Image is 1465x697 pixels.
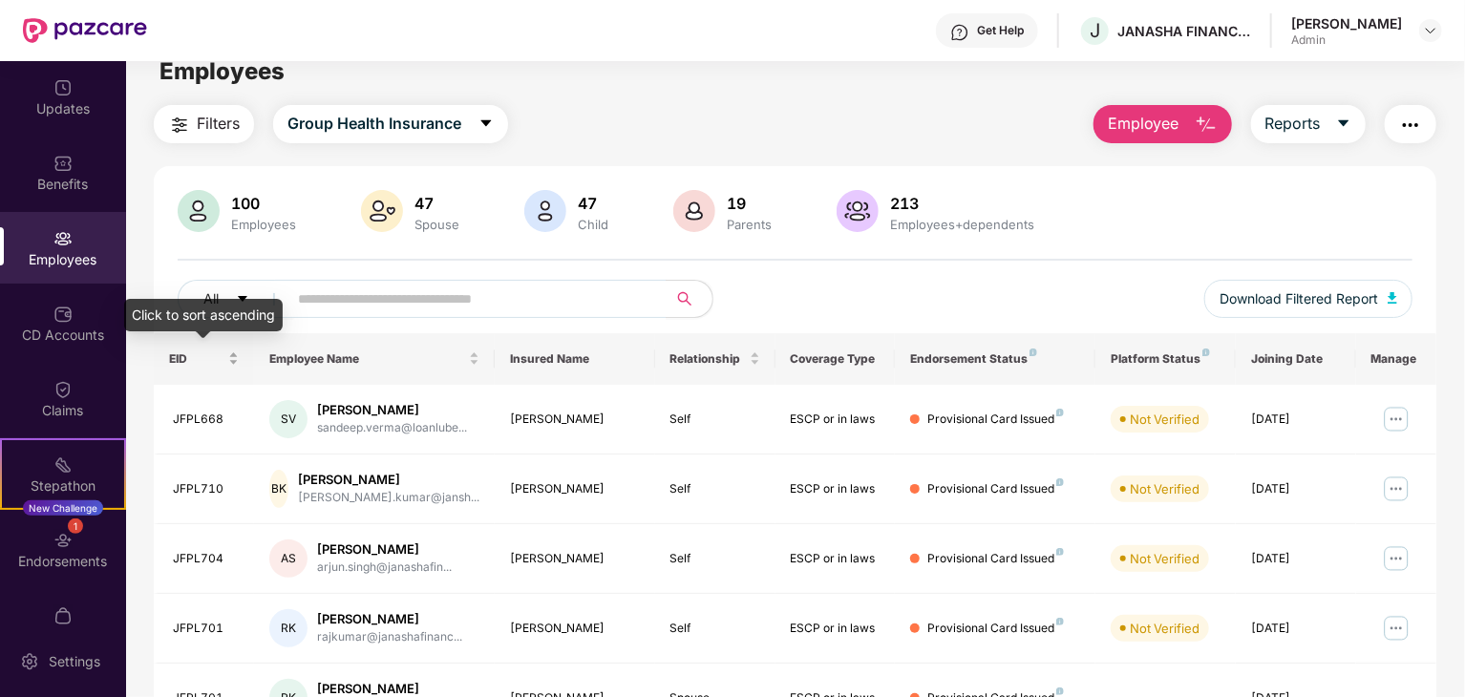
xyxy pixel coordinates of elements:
[317,419,467,437] div: sandeep.verma@loanlube...
[670,411,760,429] div: Self
[269,470,288,508] div: BK
[1130,410,1200,429] div: Not Verified
[154,333,254,385] th: EID
[227,217,300,232] div: Employees
[524,190,566,232] img: svg+xml;base64,PHN2ZyB4bWxucz0iaHR0cDovL3d3dy53My5vcmcvMjAwMC9zdmciIHhtbG5zOnhsaW5rPSJodHRwOi8vd3...
[791,620,881,638] div: ESCP or in laws
[411,194,463,213] div: 47
[1251,550,1341,568] div: [DATE]
[287,112,461,136] span: Group Health Insurance
[670,550,760,568] div: Self
[837,190,879,232] img: svg+xml;base64,PHN2ZyB4bWxucz0iaHR0cDovL3d3dy53My5vcmcvMjAwMC9zdmciIHhtbG5zOnhsaW5rPSJodHRwOi8vd3...
[178,190,220,232] img: svg+xml;base64,PHN2ZyB4bWxucz0iaHR0cDovL3d3dy53My5vcmcvMjAwMC9zdmciIHhtbG5zOnhsaW5rPSJodHRwOi8vd3...
[1056,548,1064,556] img: svg+xml;base64,PHN2ZyB4bWxucz0iaHR0cDovL3d3dy53My5vcmcvMjAwMC9zdmciIHdpZHRoPSI4IiBoZWlnaHQ9IjgiIH...
[53,455,73,475] img: svg+xml;base64,PHN2ZyB4bWxucz0iaHR0cDovL3d3dy53My5vcmcvMjAwMC9zdmciIHdpZHRoPSIyMSIgaGVpZ2h0PSIyMC...
[53,154,73,173] img: svg+xml;base64,PHN2ZyBpZD0iQmVuZWZpdHMiIHhtbG5zPSJodHRwOi8vd3d3LnczLm9yZy8yMDAwL3N2ZyIgd2lkdGg9Ij...
[53,78,73,97] img: svg+xml;base64,PHN2ZyBpZD0iVXBkYXRlZCIgeG1sbnM9Imh0dHA6Ly93d3cudzMub3JnLzIwMDAvc3ZnIiB3aWR0aD0iMj...
[154,105,254,143] button: Filters
[269,609,308,647] div: RK
[670,620,760,638] div: Self
[298,489,479,507] div: [PERSON_NAME].kumar@jansh...
[1336,116,1351,133] span: caret-down
[910,351,1080,367] div: Endorsement Status
[1356,333,1436,385] th: Manage
[1381,474,1412,504] img: manageButton
[670,351,746,367] span: Relationship
[203,288,219,309] span: All
[666,280,713,318] button: search
[23,18,147,43] img: New Pazcare Logo
[173,550,239,568] div: JFPL704
[53,305,73,324] img: svg+xml;base64,PHN2ZyBpZD0iQ0RfQWNjb3VudHMiIGRhdGEtbmFtZT0iQ0QgQWNjb3VudHMiIHhtbG5zPSJodHRwOi8vd3...
[1117,22,1251,40] div: JANASHA FINANCE PRIVATE LIMITED
[1388,292,1397,304] img: svg+xml;base64,PHN2ZyB4bWxucz0iaHR0cDovL3d3dy53My5vcmcvMjAwMC9zdmciIHhtbG5zOnhsaW5rPSJodHRwOi8vd3...
[1030,348,1037,356] img: svg+xml;base64,PHN2ZyB4bWxucz0iaHR0cDovL3d3dy53My5vcmcvMjAwMC9zdmciIHdpZHRoPSI4IiBoZWlnaHQ9IjgiIH...
[775,333,896,385] th: Coverage Type
[317,401,467,419] div: [PERSON_NAME]
[269,351,465,367] span: Employee Name
[1056,409,1064,416] img: svg+xml;base64,PHN2ZyB4bWxucz0iaHR0cDovL3d3dy53My5vcmcvMjAwMC9zdmciIHdpZHRoPSI4IiBoZWlnaHQ9IjgiIH...
[317,559,452,577] div: arjun.singh@janashafin...
[478,116,494,133] span: caret-down
[1204,280,1412,318] button: Download Filtered Report
[1130,479,1200,498] div: Not Verified
[173,411,239,429] div: JFPL668
[655,333,775,385] th: Relationship
[510,620,640,638] div: [PERSON_NAME]
[1130,549,1200,568] div: Not Verified
[1056,618,1064,625] img: svg+xml;base64,PHN2ZyB4bWxucz0iaHR0cDovL3d3dy53My5vcmcvMjAwMC9zdmciIHdpZHRoPSI4IiBoZWlnaHQ9IjgiIH...
[273,105,508,143] button: Group Health Insurancecaret-down
[1195,114,1218,137] img: svg+xml;base64,PHN2ZyB4bWxucz0iaHR0cDovL3d3dy53My5vcmcvMjAwMC9zdmciIHhtbG5zOnhsaW5rPSJodHRwOi8vd3...
[197,112,240,136] span: Filters
[510,411,640,429] div: [PERSON_NAME]
[53,606,73,625] img: svg+xml;base64,PHN2ZyBpZD0iTXlfT3JkZXJzIiBkYXRhLW5hbWU9Ik15IE9yZGVycyIgeG1sbnM9Imh0dHA6Ly93d3cudz...
[791,550,881,568] div: ESCP or in laws
[159,57,285,85] span: Employees
[574,217,612,232] div: Child
[574,194,612,213] div: 47
[1130,619,1200,638] div: Not Verified
[1220,288,1378,309] span: Download Filtered Report
[1381,404,1412,434] img: manageButton
[53,380,73,399] img: svg+xml;base64,PHN2ZyBpZD0iQ2xhaW0iIHhtbG5zPSJodHRwOi8vd3d3LnczLm9yZy8yMDAwL3N2ZyIgd2lkdGg9IjIwIi...
[269,400,308,438] div: SV
[1251,620,1341,638] div: [DATE]
[236,292,249,307] span: caret-down
[411,217,463,232] div: Spouse
[1056,478,1064,486] img: svg+xml;base64,PHN2ZyB4bWxucz0iaHR0cDovL3d3dy53My5vcmcvMjAwMC9zdmciIHdpZHRoPSI4IiBoZWlnaHQ9IjgiIH...
[173,480,239,498] div: JFPL710
[1251,105,1366,143] button: Reportscaret-down
[886,194,1038,213] div: 213
[1381,613,1412,644] img: manageButton
[510,550,640,568] div: [PERSON_NAME]
[1265,112,1321,136] span: Reports
[168,114,191,137] img: svg+xml;base64,PHN2ZyB4bWxucz0iaHR0cDovL3d3dy53My5vcmcvMjAwMC9zdmciIHdpZHRoPSIyNCIgaGVpZ2h0PSIyNC...
[723,194,775,213] div: 19
[298,471,479,489] div: [PERSON_NAME]
[927,411,1064,429] div: Provisional Card Issued
[927,620,1064,638] div: Provisional Card Issued
[1291,14,1402,32] div: [PERSON_NAME]
[723,217,775,232] div: Parents
[53,531,73,550] img: svg+xml;base64,PHN2ZyBpZD0iRW5kb3JzZW1lbnRzIiB4bWxucz0iaHR0cDovL3d3dy53My5vcmcvMjAwMC9zdmciIHdpZH...
[495,333,655,385] th: Insured Name
[68,518,83,534] div: 1
[1111,351,1221,367] div: Platform Status
[317,610,462,628] div: [PERSON_NAME]
[950,23,969,42] img: svg+xml;base64,PHN2ZyBpZD0iSGVscC0zMngzMiIgeG1sbnM9Imh0dHA6Ly93d3cudzMub3JnLzIwMDAvc3ZnIiB3aWR0aD...
[317,628,462,646] div: rajkumar@janashafinanc...
[791,480,881,498] div: ESCP or in laws
[254,333,495,385] th: Employee Name
[510,480,640,498] div: [PERSON_NAME]
[53,229,73,248] img: svg+xml;base64,PHN2ZyBpZD0iRW1wbG95ZWVzIiB4bWxucz0iaHR0cDovL3d3dy53My5vcmcvMjAwMC9zdmciIHdpZHRoPS...
[1108,112,1179,136] span: Employee
[269,539,308,578] div: AS
[1090,19,1100,42] span: J
[173,620,239,638] div: JFPL701
[791,411,881,429] div: ESCP or in laws
[169,351,224,367] span: EID
[886,217,1038,232] div: Employees+dependents
[317,540,452,559] div: [PERSON_NAME]
[23,500,103,516] div: New Challenge
[1399,114,1422,137] img: svg+xml;base64,PHN2ZyB4bWxucz0iaHR0cDovL3d3dy53My5vcmcvMjAwMC9zdmciIHdpZHRoPSIyNCIgaGVpZ2h0PSIyNC...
